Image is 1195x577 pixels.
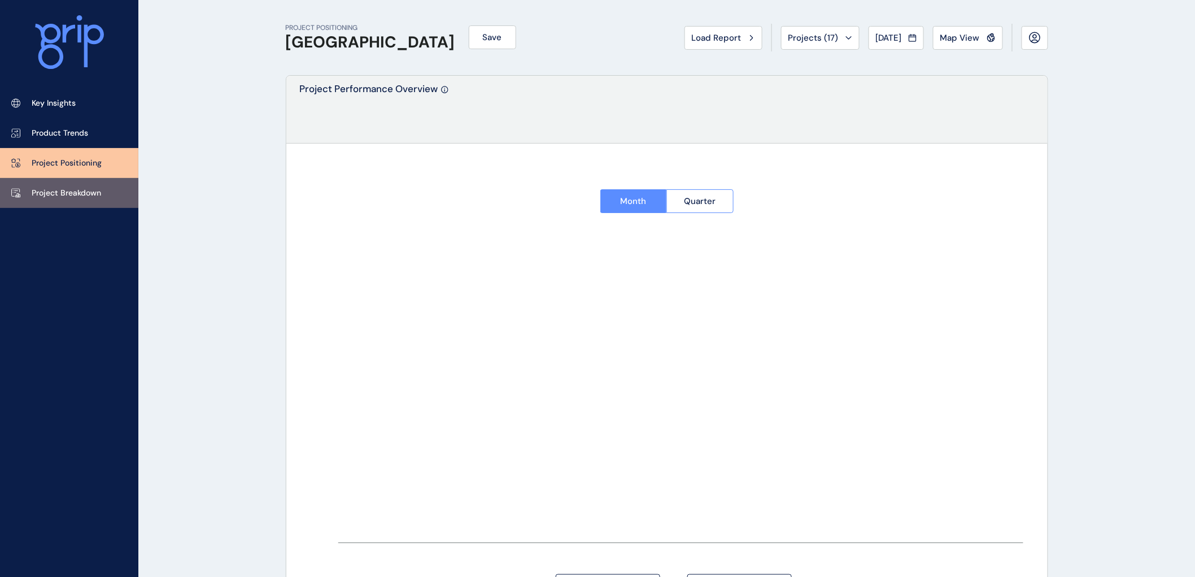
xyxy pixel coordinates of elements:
[32,188,101,199] p: Project Breakdown
[300,83,438,143] p: Project Performance Overview
[692,32,742,44] span: Load Report
[781,26,860,50] button: Projects (17)
[684,26,762,50] button: Load Report
[469,25,516,49] button: Save
[933,26,1003,50] button: Map View
[876,32,902,44] span: [DATE]
[286,33,455,52] h1: [GEOGRAPHIC_DATA]
[940,32,980,44] span: Map View
[32,128,88,139] p: Product Trends
[32,98,76,109] p: Key Insights
[869,26,924,50] button: [DATE]
[286,23,455,33] p: PROJECT POSITIONING
[32,158,102,169] p: Project Positioning
[483,32,502,43] span: Save
[788,32,839,44] span: Projects ( 17 )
